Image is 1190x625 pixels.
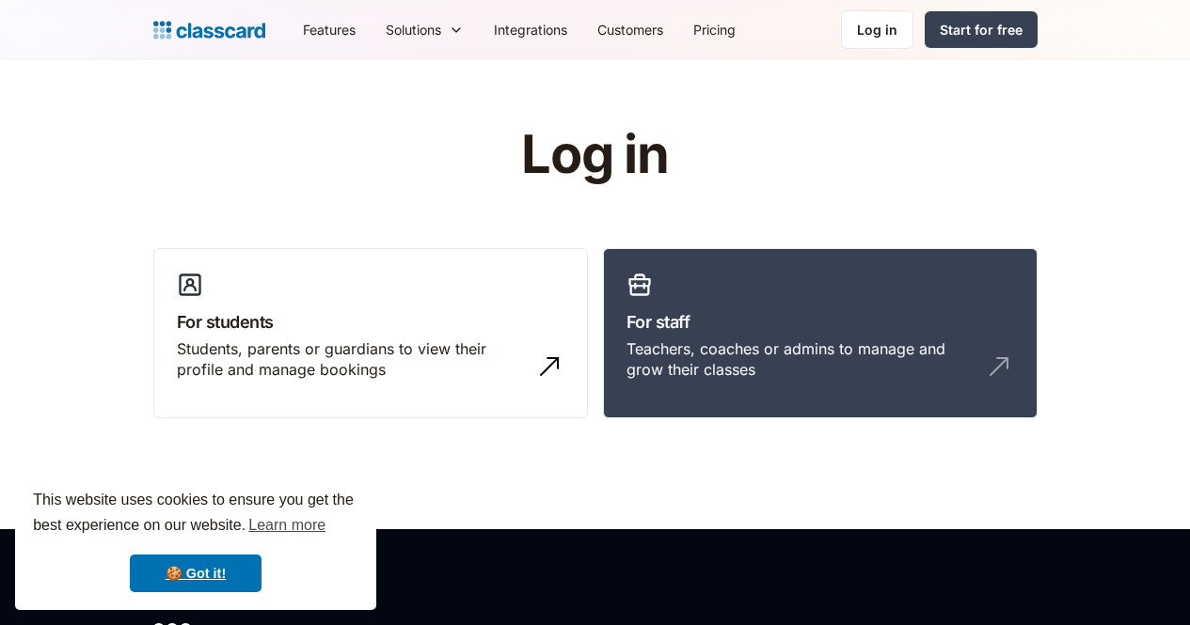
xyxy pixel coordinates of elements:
div: cookieconsent [15,471,376,610]
div: Teachers, coaches or admins to manage and grow their classes [627,338,976,381]
a: Logo [153,17,265,43]
a: Integrations [479,8,582,51]
a: For staffTeachers, coaches or admins to manage and grow their classes [603,248,1038,419]
div: Solutions [371,8,479,51]
a: Features [288,8,371,51]
div: Students, parents or guardians to view their profile and manage bookings [177,338,527,381]
a: Pricing [678,8,751,51]
a: dismiss cookie message [130,555,262,592]
div: Solutions [386,20,441,39]
h1: Log in [296,126,894,184]
a: For studentsStudents, parents or guardians to view their profile and manage bookings [153,248,588,419]
a: learn more about cookies [246,511,328,539]
h3: For students [177,309,564,335]
a: Customers [582,8,678,51]
span: This website uses cookies to ensure you get the best experience on our website. [33,489,358,539]
a: Start for free [925,11,1038,48]
div: Start for free [940,20,1023,39]
a: Log in [841,10,913,49]
div: Log in [857,20,897,39]
h3: For staff [627,309,1014,335]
